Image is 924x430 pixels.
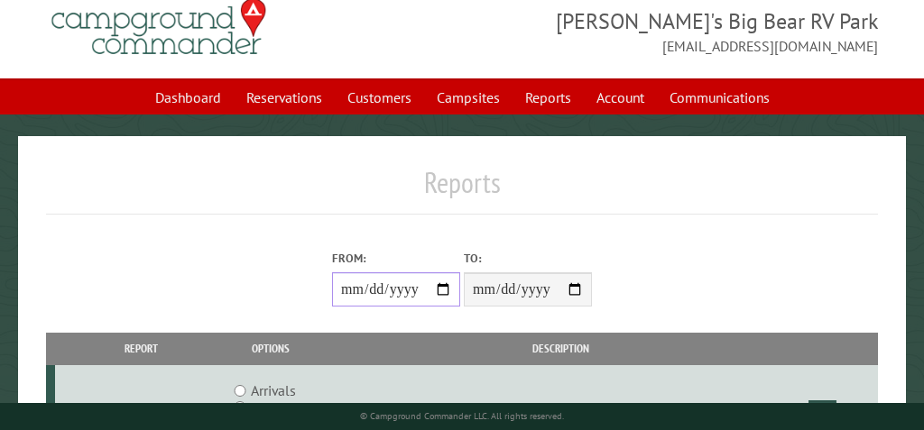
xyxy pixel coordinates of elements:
[55,333,226,364] th: Report
[337,80,422,114] a: Customers
[464,250,592,267] label: To:
[144,80,232,114] a: Dashboard
[426,80,511,114] a: Campsites
[514,80,582,114] a: Reports
[315,333,806,364] th: Description
[360,410,564,422] small: © Campground Commander LLC. All rights reserved.
[46,165,878,215] h1: Reports
[586,80,655,114] a: Account
[332,250,460,267] label: From:
[236,80,333,114] a: Reservations
[659,80,781,114] a: Communications
[251,380,296,401] label: Arrivals
[462,6,878,57] span: [PERSON_NAME]'s Big Bear RV Park [EMAIL_ADDRESS][DOMAIN_NAME]
[226,333,315,364] th: Options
